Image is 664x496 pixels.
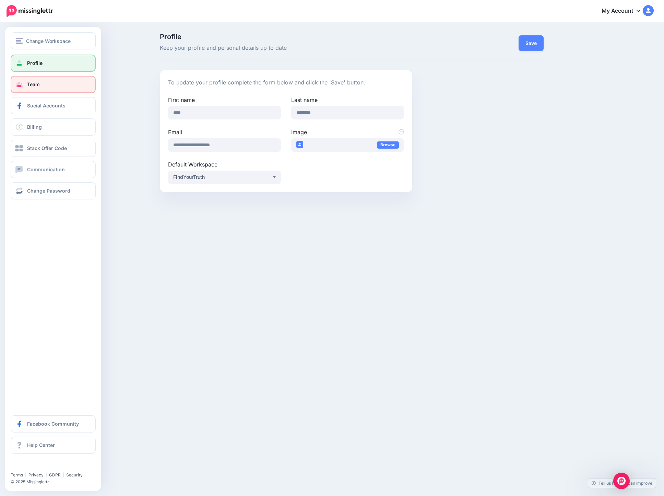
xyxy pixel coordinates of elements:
[160,33,413,40] span: Profile
[26,37,71,45] span: Change Workspace
[588,478,656,488] a: Tell us how we can improve
[160,44,413,53] span: Keep your profile and personal details up to date
[27,166,65,172] span: Communication
[63,472,64,477] span: |
[11,182,96,199] a: Change Password
[16,38,23,44] img: menu.png
[11,415,96,432] a: Facebook Community
[168,96,281,104] label: First name
[11,32,96,49] button: Change Workspace
[27,188,70,194] span: Change Password
[11,140,96,157] a: Stack Offer Code
[46,472,47,477] span: |
[7,5,53,17] img: Missinglettr
[377,141,399,149] a: Browse
[27,103,66,108] span: Social Accounts
[168,171,281,184] button: FindYourTruth
[11,76,96,93] a: Team
[11,478,101,485] li: © 2025 Missinglettr
[11,118,96,136] a: Billing
[25,472,26,477] span: |
[11,161,96,178] a: Communication
[595,3,654,20] a: My Account
[296,141,303,148] img: user_default_image_thumb.png
[168,128,281,136] label: Email
[11,472,23,477] a: Terms
[11,55,96,72] a: Profile
[11,437,96,454] a: Help Center
[49,472,61,477] a: GDPR
[291,128,404,136] label: Image
[291,96,404,104] label: Last name
[27,145,67,151] span: Stack Offer Code
[27,60,43,66] span: Profile
[28,472,44,477] a: Privacy
[66,472,83,477] a: Security
[519,35,544,51] button: Save
[27,421,79,427] span: Facebook Community
[27,81,40,87] span: Team
[11,462,64,469] iframe: Twitter Follow Button
[168,160,281,169] label: Default Workspace
[11,97,96,114] a: Social Accounts
[168,78,404,87] p: To update your profile complete the form below and click the 'Save' button.
[27,442,55,448] span: Help Center
[173,173,272,181] div: FindYourTruth
[27,124,42,130] span: Billing
[613,473,630,489] div: Open Intercom Messenger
